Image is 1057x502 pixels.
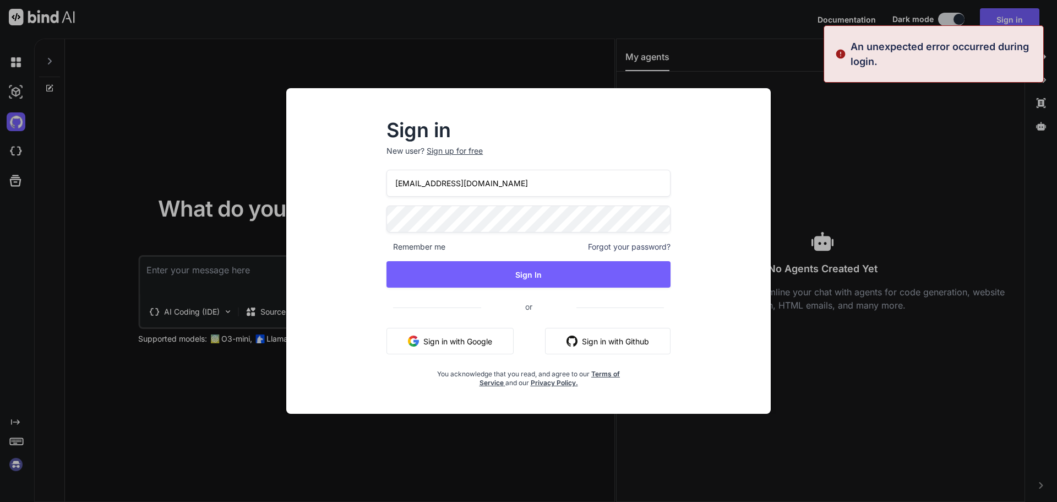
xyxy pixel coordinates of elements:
input: Login or Email [386,170,671,197]
button: Sign in with Google [386,328,514,354]
div: Sign up for free [427,145,483,156]
div: You acknowledge that you read, and agree to our and our [434,363,623,387]
button: Sign In [386,261,671,288]
p: An unexpected error occurred during login. [851,39,1037,69]
h2: Sign in [386,121,671,139]
img: github [566,336,577,347]
span: Forgot your password? [588,241,671,252]
p: New user? [386,145,671,170]
a: Privacy Policy. [531,379,578,387]
span: Remember me [386,241,445,252]
span: or [481,293,576,320]
a: Terms of Service [480,370,620,387]
button: Sign in with Github [545,328,671,354]
img: alert [835,39,846,69]
img: google [408,336,419,347]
